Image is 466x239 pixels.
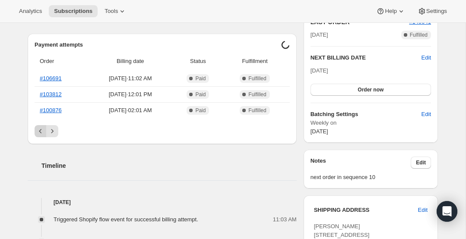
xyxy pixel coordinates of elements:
span: Paid [195,107,206,114]
button: Edit [416,107,436,121]
button: Tools [99,5,132,17]
th: Order [35,52,87,71]
span: Fulfillment [225,57,284,66]
span: next order in sequence 10 [311,173,431,182]
h4: [DATE] [28,198,297,207]
span: Edit [418,206,428,214]
span: Tools [105,8,118,15]
h3: SHIPPING ADDRESS [314,206,418,214]
h2: Payment attempts [35,41,281,49]
h2: NEXT BILLING DATE [311,53,422,62]
span: Order now [358,86,384,93]
span: Edit [416,159,426,166]
button: Next [46,125,58,137]
span: Fulfilled [410,31,428,38]
button: Order now [311,84,431,96]
button: Edit [422,53,431,62]
span: Subscriptions [54,8,92,15]
button: Edit [413,203,433,217]
h6: Batching Settings [311,110,422,119]
span: Fulfilled [248,91,266,98]
a: #106691 [40,75,62,82]
span: Status [176,57,220,66]
nav: Pagination [35,125,290,137]
span: [DATE] [311,31,328,39]
span: [DATE] [311,128,328,135]
a: #100876 [40,107,62,113]
button: Subscriptions [49,5,98,17]
span: Paid [195,91,206,98]
h3: Notes [311,157,411,169]
span: Settings [426,8,447,15]
h2: Timeline [41,161,297,170]
button: Edit [411,157,431,169]
span: [DATE] · 12:01 PM [90,90,171,99]
span: [DATE] [311,67,328,74]
span: Help [385,8,396,15]
a: #103812 [40,91,62,97]
span: Edit [422,110,431,119]
span: [DATE] · 02:01 AM [90,106,171,115]
span: Billing date [90,57,171,66]
button: Analytics [14,5,47,17]
button: Settings [412,5,452,17]
span: Fulfilled [248,75,266,82]
button: Help [371,5,410,17]
span: Paid [195,75,206,82]
div: Open Intercom Messenger [437,201,457,222]
span: Fulfilled [248,107,266,114]
span: 11:03 AM [273,215,297,224]
span: Analytics [19,8,42,15]
span: [DATE] · 11:02 AM [90,74,171,83]
span: Weekly on [311,119,431,127]
span: Triggered Shopify flow event for successful billing attempt. [54,216,198,223]
button: Previous [35,125,47,137]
